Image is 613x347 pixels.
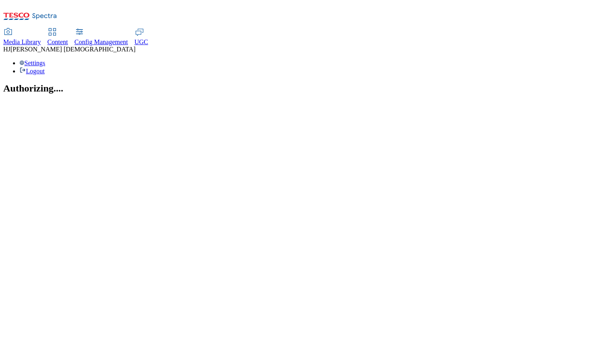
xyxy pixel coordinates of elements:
[135,38,148,45] span: UGC
[135,29,148,46] a: UGC
[11,46,136,53] span: [PERSON_NAME] [DEMOGRAPHIC_DATA]
[3,83,610,94] h2: Authorizing....
[3,38,41,45] span: Media Library
[19,68,45,75] a: Logout
[3,46,11,53] span: HJ
[75,38,128,45] span: Config Management
[3,29,41,46] a: Media Library
[47,38,68,45] span: Content
[19,60,45,66] a: Settings
[75,29,128,46] a: Config Management
[47,29,68,46] a: Content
